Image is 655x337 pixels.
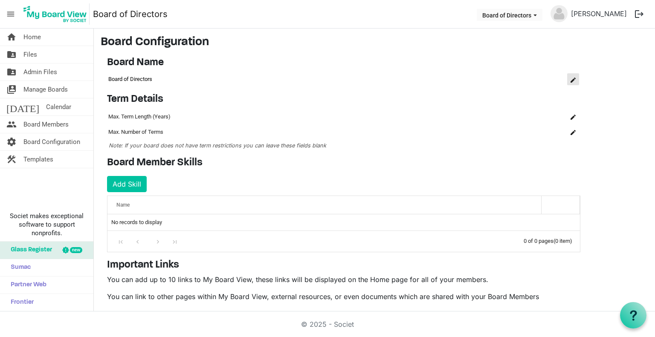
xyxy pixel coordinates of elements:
[107,274,580,285] p: You can add up to 10 links to My Board View, these links will be displayed on the Home page for a...
[630,5,648,23] button: logout
[23,116,69,133] span: Board Members
[23,29,41,46] span: Home
[6,116,17,133] span: people
[101,35,648,50] h3: Board Configuration
[107,109,508,124] td: Max. Term Length (Years) column header Name
[107,157,580,169] h4: Board Member Skills
[21,3,93,25] a: My Board View Logo
[524,238,554,244] span: 0 of 0 pages
[107,93,580,106] h4: Term Details
[93,6,168,23] a: Board of Directors
[477,9,542,21] button: Board of Directors dropdownbutton
[4,212,90,237] span: Societ makes exceptional software to support nonprofits.
[551,72,580,86] td: is Command column column header
[107,214,580,230] td: No records to display
[542,124,580,140] td: is Command column column header
[554,238,572,244] span: (0 item)
[107,259,580,271] h4: Important Links
[6,151,17,168] span: construction
[23,46,37,63] span: Files
[21,3,90,25] img: My Board View Logo
[115,235,127,247] div: Go to first page
[132,235,143,247] div: Go to previous page
[542,109,580,124] td: is Command column column header
[70,247,82,253] div: new
[23,63,57,81] span: Admin Files
[6,98,39,115] span: [DATE]
[524,231,580,249] div: 0 of 0 pages (0 item)
[152,235,164,247] div: Go to next page
[46,98,71,115] span: Calendar
[6,133,17,150] span: settings
[23,151,53,168] span: Templates
[23,81,68,98] span: Manage Boards
[107,57,580,69] h4: Board Name
[568,5,630,22] a: [PERSON_NAME]
[6,46,17,63] span: folder_shared
[23,133,80,150] span: Board Configuration
[508,124,542,140] td: column header Name
[107,72,551,86] td: Board of Directors column header Name
[6,242,52,259] span: Glass Register
[107,291,580,302] p: You can link to other pages within My Board View, external resources, or even documents which are...
[567,73,579,85] button: Edit
[107,124,508,140] td: Max. Number of Terms column header Name
[6,29,17,46] span: home
[6,259,31,276] span: Sumac
[6,63,17,81] span: folder_shared
[6,81,17,98] span: switch_account
[567,111,579,123] button: Edit
[301,320,354,328] a: © 2025 - Societ
[169,235,180,247] div: Go to last page
[551,5,568,22] img: no-profile-picture.svg
[508,109,542,124] td: column header Name
[116,202,130,208] span: Name
[6,277,46,294] span: Partner Web
[109,142,326,149] span: Note: If your board does not have term restrictions you can leave these fields blank
[567,126,579,138] button: Edit
[6,294,34,311] span: Frontier
[107,176,147,192] button: Add Skill
[3,6,19,22] span: menu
